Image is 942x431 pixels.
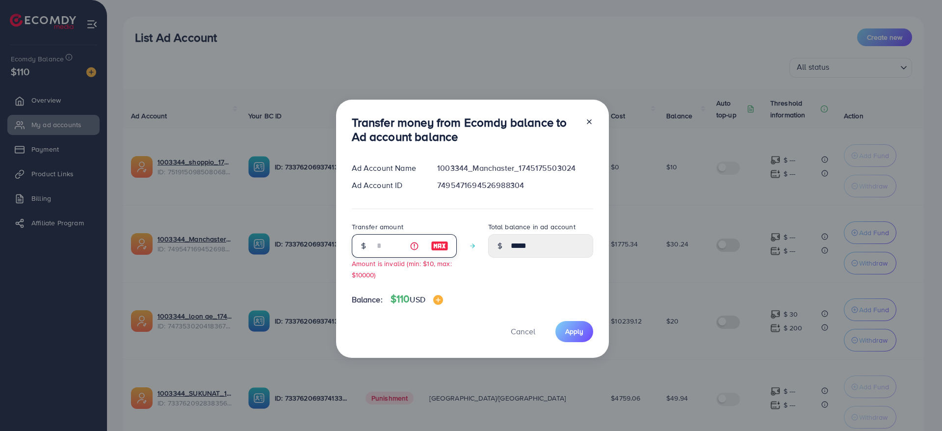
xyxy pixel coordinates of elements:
[565,326,583,336] span: Apply
[352,294,383,305] span: Balance:
[429,180,601,191] div: 7495471694526988304
[352,115,577,144] h3: Transfer money from Ecomdy balance to Ad account balance
[555,321,593,342] button: Apply
[391,293,443,305] h4: $110
[429,162,601,174] div: 1003344_Manchaster_1745175503024
[488,222,576,232] label: Total balance in ad account
[352,222,403,232] label: Transfer amount
[431,240,448,252] img: image
[498,321,548,342] button: Cancel
[410,294,425,305] span: USD
[433,295,443,305] img: image
[352,259,452,279] small: Amount is invalid (min: $10, max: $10000)
[900,387,935,424] iframe: Chat
[344,180,430,191] div: Ad Account ID
[511,326,535,337] span: Cancel
[344,162,430,174] div: Ad Account Name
